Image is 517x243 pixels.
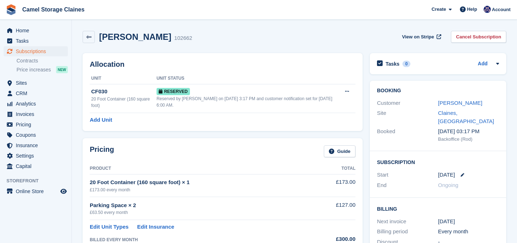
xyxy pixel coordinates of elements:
div: Reserved by [PERSON_NAME] on [DATE] 3:17 PM and customer notification set for [DATE] 6:00 AM. [157,95,340,108]
div: Next invoice [377,218,438,226]
h2: Tasks [386,61,400,67]
a: menu [4,161,68,171]
time: 2025-09-01 00:00:00 UTC [438,171,455,179]
span: Insurance [16,140,59,150]
a: menu [4,140,68,150]
div: Site [377,109,438,125]
span: Tasks [16,36,59,46]
div: 20 Foot Container (160 square foot) [91,96,157,109]
img: stora-icon-8386f47178a22dfd0bd8f6a31ec36ba5ce8667c1dd55bd0f319d3a0aa187defe.svg [6,4,17,15]
a: menu [4,25,68,36]
a: [PERSON_NAME] [438,100,482,106]
div: [DATE] [438,218,499,226]
div: End [377,181,438,190]
a: menu [4,130,68,140]
a: menu [4,151,68,161]
div: £173.00 every month [90,187,312,193]
a: menu [4,36,68,46]
div: Every month [438,228,499,236]
h2: [PERSON_NAME] [99,32,171,42]
a: menu [4,109,68,119]
span: Account [492,6,511,13]
div: BILLED EVERY MONTH [90,237,312,243]
a: Add [478,60,488,68]
td: £173.00 [312,174,355,197]
span: Subscriptions [16,46,59,56]
th: Product [90,163,312,174]
a: menu [4,120,68,130]
span: Coupons [16,130,59,140]
a: menu [4,46,68,56]
span: Analytics [16,99,59,109]
div: Booked [377,127,438,142]
h2: Allocation [90,60,355,69]
a: Claines, [GEOGRAPHIC_DATA] [438,110,494,124]
h2: Pricing [90,145,114,157]
div: NEW [56,66,68,73]
span: Reserved [157,88,190,95]
th: Unit Status [157,73,340,84]
td: £127.00 [312,197,355,220]
a: Guide [324,145,355,157]
span: Sites [16,78,59,88]
a: Camel Storage Claines [19,4,87,15]
span: Help [467,6,477,13]
h2: Booking [377,88,499,94]
span: Price increases [17,66,51,73]
a: Edit Insurance [137,223,174,231]
h2: Billing [377,205,499,212]
a: Add Unit [90,116,112,124]
a: Cancel Subscription [451,31,506,43]
span: Pricing [16,120,59,130]
div: 20 Foot Container (160 square foot) × 1 [90,178,312,187]
div: CF030 [91,88,157,96]
a: menu [4,78,68,88]
span: Storefront [6,177,71,184]
th: Total [312,163,355,174]
a: menu [4,186,68,196]
div: Parking Space × 2 [90,201,312,210]
a: Price increases NEW [17,66,68,74]
div: Start [377,171,438,179]
img: Rod [484,6,491,13]
span: Invoices [16,109,59,119]
div: Billing period [377,228,438,236]
div: 0 [402,61,411,67]
a: Preview store [59,187,68,196]
h2: Subscription [377,158,499,165]
span: Home [16,25,59,36]
span: View on Stripe [402,33,434,41]
a: Contracts [17,57,68,64]
span: Settings [16,151,59,161]
div: £63.50 every month [90,209,312,216]
div: [DATE] 03:17 PM [438,127,499,136]
th: Unit [90,73,157,84]
a: menu [4,88,68,98]
span: Create [432,6,446,13]
div: 102662 [174,34,192,42]
div: Customer [377,99,438,107]
span: CRM [16,88,59,98]
div: Backoffice (Rod) [438,136,499,143]
span: Capital [16,161,59,171]
span: Ongoing [438,182,458,188]
a: menu [4,99,68,109]
a: Edit Unit Types [90,223,129,231]
span: Online Store [16,186,59,196]
a: View on Stripe [399,31,443,43]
